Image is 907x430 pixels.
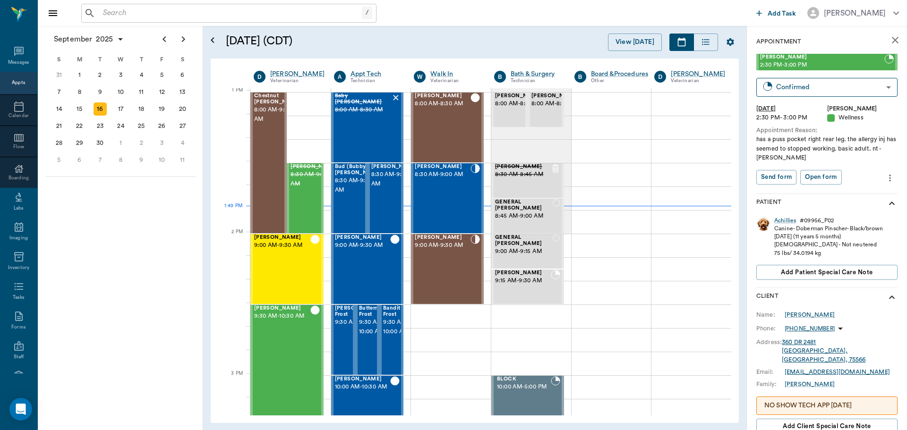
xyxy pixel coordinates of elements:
[207,22,218,59] button: Open calendar
[254,93,301,105] span: Chestnut [PERSON_NAME]
[335,305,408,318] span: [PERSON_NAME]/Spookey Frost
[608,34,662,51] button: View [DATE]
[351,77,400,85] div: Technician
[591,69,649,79] a: Board &Procedures
[335,164,382,176] span: Bud (Bubby) [PERSON_NAME]
[415,99,471,109] span: 8:00 AM - 8:30 AM
[756,113,827,122] div: 2:30 PM - 3:00 PM
[495,247,553,256] span: 9:00 AM - 9:15 AM
[155,102,169,116] div: Friday, September 19, 2025
[291,164,338,170] span: [PERSON_NAME]
[254,241,310,250] span: 9:00 AM - 9:30 AM
[155,136,169,150] div: Friday, October 3, 2025
[495,170,551,179] span: 8:30 AM - 8:45 AM
[11,324,26,331] div: Forms
[114,119,128,133] div: Wednesday, September 24, 2025
[218,369,243,392] div: 3 PM
[52,85,66,99] div: Sunday, September 7, 2025
[774,217,796,225] a: Achillies
[764,401,890,411] p: NO SHOW TECH APP [DATE]
[52,102,66,116] div: Sunday, September 14, 2025
[359,305,386,318] span: Buttermilk Frost
[335,93,391,105] span: Baby [PERSON_NAME]
[368,163,404,234] div: CHECKED_OUT, 8:30 AM - 9:00 AM
[785,311,835,319] div: [PERSON_NAME]
[218,85,243,109] div: 1 PM
[760,60,884,70] span: 2:30 PM - 3:00 PM
[756,198,781,209] p: Patient
[785,380,835,388] a: [PERSON_NAME]
[827,104,898,113] div: [PERSON_NAME]
[756,265,898,280] button: Add patient Special Care Note
[73,68,86,82] div: Monday, September 1, 2025
[94,68,107,82] div: Tuesday, September 2, 2025
[415,93,471,99] span: [PERSON_NAME]
[886,198,898,209] svg: show more
[270,69,325,79] a: [PERSON_NAME]
[351,69,400,79] div: Appt Tech
[495,164,551,170] span: [PERSON_NAME]
[176,85,189,99] div: Saturday, September 13, 2025
[383,318,409,337] span: 9:30 AM - 10:00 AM
[383,305,409,318] span: Bandit Frost
[9,398,32,421] div: Open Intercom Messenger
[785,325,835,333] p: [PHONE_NUMBER]
[331,234,404,304] div: CHECKED_OUT, 9:00 AM - 9:30 AM
[131,52,152,67] div: T
[152,52,172,67] div: F
[756,324,785,333] div: Phone:
[94,153,107,167] div: Tuesday, October 7, 2025
[9,235,28,242] div: Imaging
[800,4,907,22] button: [PERSON_NAME]
[800,217,834,225] div: # 09956_P02
[511,69,560,79] a: Bath & Surgery
[776,82,882,93] div: Confirmed
[43,4,62,23] button: Close drawer
[491,198,564,234] div: NOT_CONFIRMED, 8:45 AM - 9:00 AM
[774,241,883,249] div: [DEMOGRAPHIC_DATA] - Not neutered
[756,338,782,346] div: Address:
[49,30,129,49] button: September2025
[114,153,128,167] div: Wednesday, October 8, 2025
[774,233,883,241] div: [DATE] (11 years 5 months)
[114,136,128,150] div: Wednesday, October 1, 2025
[491,234,564,269] div: NOT_CONFIRMED, 9:00 AM - 9:15 AM
[495,99,542,109] span: 8:00 AM - 8:15 AM
[430,69,480,79] a: Walk In
[218,227,243,251] div: 2 PM
[250,234,324,304] div: CHECKED_OUT, 9:00 AM - 9:30 AM
[254,305,310,312] span: [PERSON_NAME]
[531,99,579,109] span: 8:00 AM - 8:15 AM
[756,217,770,231] img: Profile Image
[254,235,310,241] span: [PERSON_NAME]
[226,34,446,49] h5: [DATE] (CDT)
[335,235,391,241] span: [PERSON_NAME]
[671,69,725,79] a: [PERSON_NAME]
[254,71,265,83] div: D
[73,119,86,133] div: Monday, September 22, 2025
[800,170,841,185] button: Open form
[334,71,346,83] div: A
[94,102,107,116] div: Today, Tuesday, September 16, 2025
[335,241,391,250] span: 9:00 AM - 9:30 AM
[411,234,484,304] div: CHECKED_IN, 9:00 AM - 9:30 AM
[90,52,111,67] div: T
[415,170,471,179] span: 8:30 AM - 9:00 AM
[14,354,24,361] div: Staff
[654,71,666,83] div: D
[8,59,30,66] div: Messages
[69,52,90,67] div: M
[172,52,193,67] div: S
[254,312,310,321] span: 9:30 AM - 10:30 AM
[12,79,25,86] div: Appts
[882,170,898,186] button: more
[671,77,725,85] div: Veterinarian
[785,369,890,375] a: [EMAIL_ADDRESS][DOMAIN_NAME]
[270,77,325,85] div: Veterinarian
[756,104,827,113] div: [DATE]
[359,318,386,337] span: 9:30 AM - 10:00 AM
